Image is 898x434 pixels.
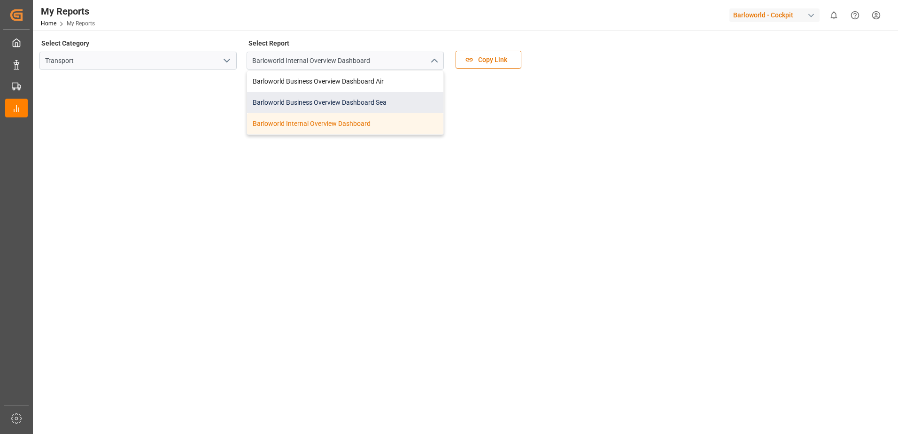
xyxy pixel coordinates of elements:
div: My Reports [41,4,95,18]
button: open menu [219,54,233,68]
input: Type to search/select [247,52,444,70]
div: Barloworld Business Overview Dashboard Air [247,71,443,92]
button: show 0 new notifications [823,5,844,26]
div: Barloworld Internal Overview Dashboard [247,113,443,134]
input: Type to search/select [39,52,237,70]
div: Barloworld Business Overview Dashboard Sea [247,92,443,113]
button: Help Center [844,5,866,26]
button: Copy Link [456,51,521,69]
label: Select Report [247,37,291,50]
label: Select Category [39,37,91,50]
div: Barloworld - Cockpit [729,8,820,22]
span: Copy Link [473,55,512,65]
button: Barloworld - Cockpit [729,6,823,24]
a: Home [41,20,56,27]
button: close menu [426,54,441,68]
